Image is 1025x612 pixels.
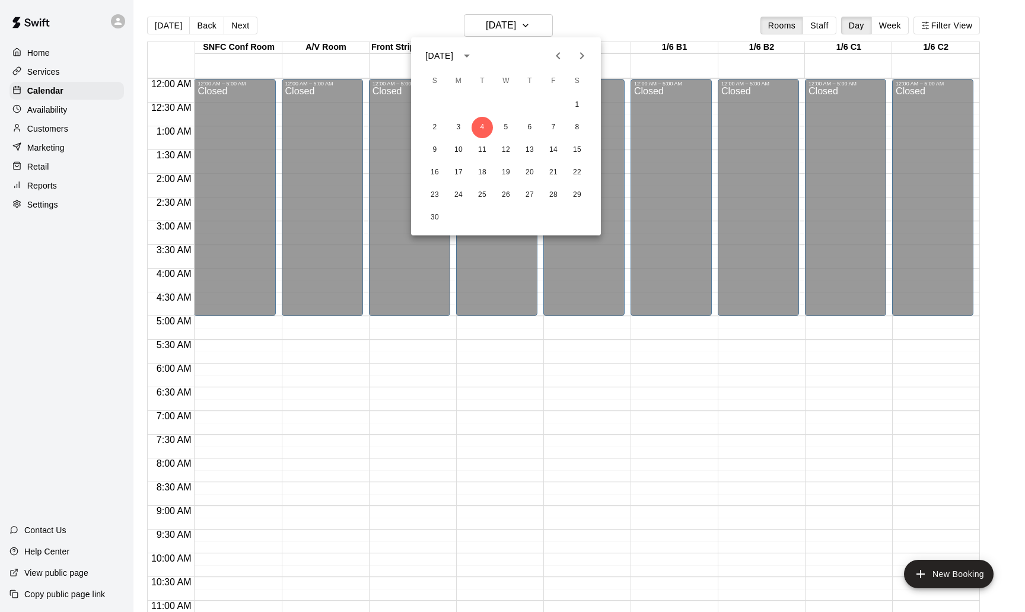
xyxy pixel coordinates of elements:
[457,46,477,66] button: calendar view is open, switch to year view
[495,69,517,93] span: Wednesday
[424,162,445,183] button: 16
[495,117,517,138] button: 5
[566,139,588,161] button: 15
[472,117,493,138] button: 4
[566,162,588,183] button: 22
[472,139,493,161] button: 11
[495,184,517,206] button: 26
[566,184,588,206] button: 29
[566,117,588,138] button: 8
[543,184,564,206] button: 28
[519,184,540,206] button: 27
[448,139,469,161] button: 10
[424,117,445,138] button: 2
[472,184,493,206] button: 25
[543,117,564,138] button: 7
[543,69,564,93] span: Friday
[472,162,493,183] button: 18
[519,162,540,183] button: 20
[448,162,469,183] button: 17
[543,139,564,161] button: 14
[448,117,469,138] button: 3
[519,139,540,161] button: 13
[424,139,445,161] button: 9
[425,50,453,62] div: [DATE]
[570,44,594,68] button: Next month
[495,139,517,161] button: 12
[424,207,445,228] button: 30
[448,184,469,206] button: 24
[424,69,445,93] span: Sunday
[472,69,493,93] span: Tuesday
[495,162,517,183] button: 19
[566,69,588,93] span: Saturday
[424,184,445,206] button: 23
[519,117,540,138] button: 6
[543,162,564,183] button: 21
[519,69,540,93] span: Thursday
[546,44,570,68] button: Previous month
[448,69,469,93] span: Monday
[566,94,588,116] button: 1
